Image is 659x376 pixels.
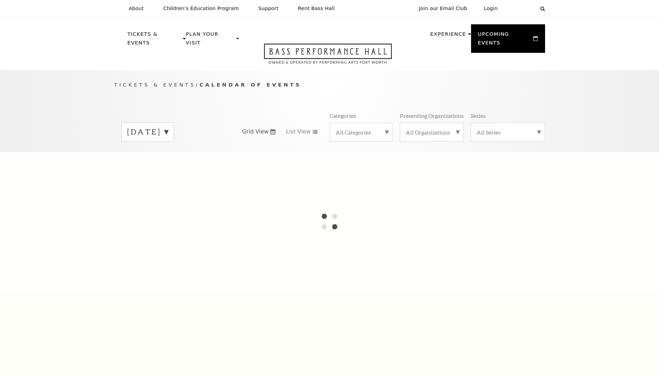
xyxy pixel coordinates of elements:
[286,128,311,136] span: List View
[330,112,356,119] p: Categories
[478,30,532,51] p: Upcoming Events
[400,112,464,119] p: Presenting Organizations
[298,6,335,11] p: Rent Bass Hall
[127,30,181,51] p: Tickets & Events
[199,82,301,88] span: Calendar of Events
[129,6,144,11] p: About
[406,129,458,136] label: All Organizations
[114,82,196,88] span: Tickets & Events
[163,6,239,11] p: Children's Education Program
[430,30,466,42] p: Experience
[471,112,486,119] p: Series
[127,126,168,137] label: [DATE]
[258,6,279,11] p: Support
[242,128,269,136] span: Grid View
[114,81,545,89] p: /
[509,5,534,12] select: Select:
[477,129,539,136] label: All Series
[186,30,234,51] p: Plan Your Visit
[336,129,387,136] label: All Categories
